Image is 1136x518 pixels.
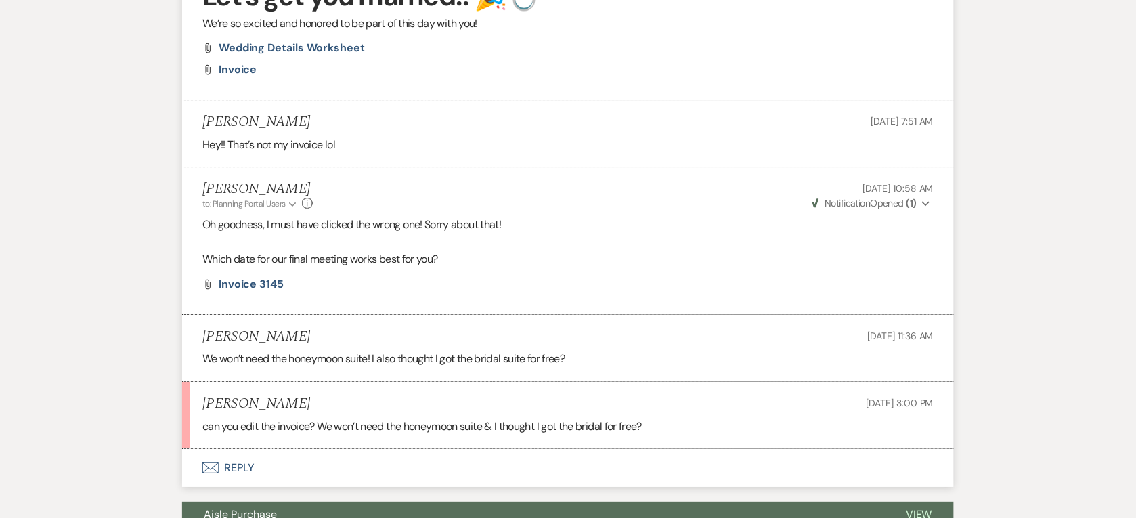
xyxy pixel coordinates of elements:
h5: [PERSON_NAME] [202,114,310,131]
a: Invoice 3145 [219,279,284,290]
a: Wedding Details Worksheet [219,43,365,53]
p: We won’t need the honeymoon suite! I also thought I got the bridal suite for free? [202,350,934,368]
span: Invoice 3145 [219,277,284,291]
p: Which date for our final meeting works best for you? [202,251,934,268]
button: to: Planning Portal Users [202,198,299,210]
span: to: Planning Portal Users [202,198,286,209]
p: Oh goodness, I must have clicked the wrong one! Sorry about that! [202,216,934,234]
span: We’re so excited and honored to be part of this day with you! [202,16,477,30]
p: can you edit the invoice? We won’t need the honeymoon suite & I thought I got the bridal for free? [202,418,934,435]
button: NotificationOpened (1) [810,196,934,211]
h5: [PERSON_NAME] [202,395,310,412]
h5: [PERSON_NAME] [202,181,313,198]
span: [DATE] 7:51 AM [871,115,934,127]
span: [DATE] 3:00 PM [867,397,934,409]
button: Reply [182,449,954,487]
span: Notification [825,197,870,209]
h5: [PERSON_NAME] [202,328,310,345]
span: Opened [812,197,917,209]
span: invoice [219,62,257,77]
a: invoice [219,64,257,75]
strong: ( 1 ) [906,197,917,209]
span: [DATE] 10:58 AM [863,182,934,194]
span: Wedding Details Worksheet [219,41,365,55]
span: [DATE] 11:36 AM [868,330,934,342]
p: Hey!! That’s not my invoice lol [202,136,934,154]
